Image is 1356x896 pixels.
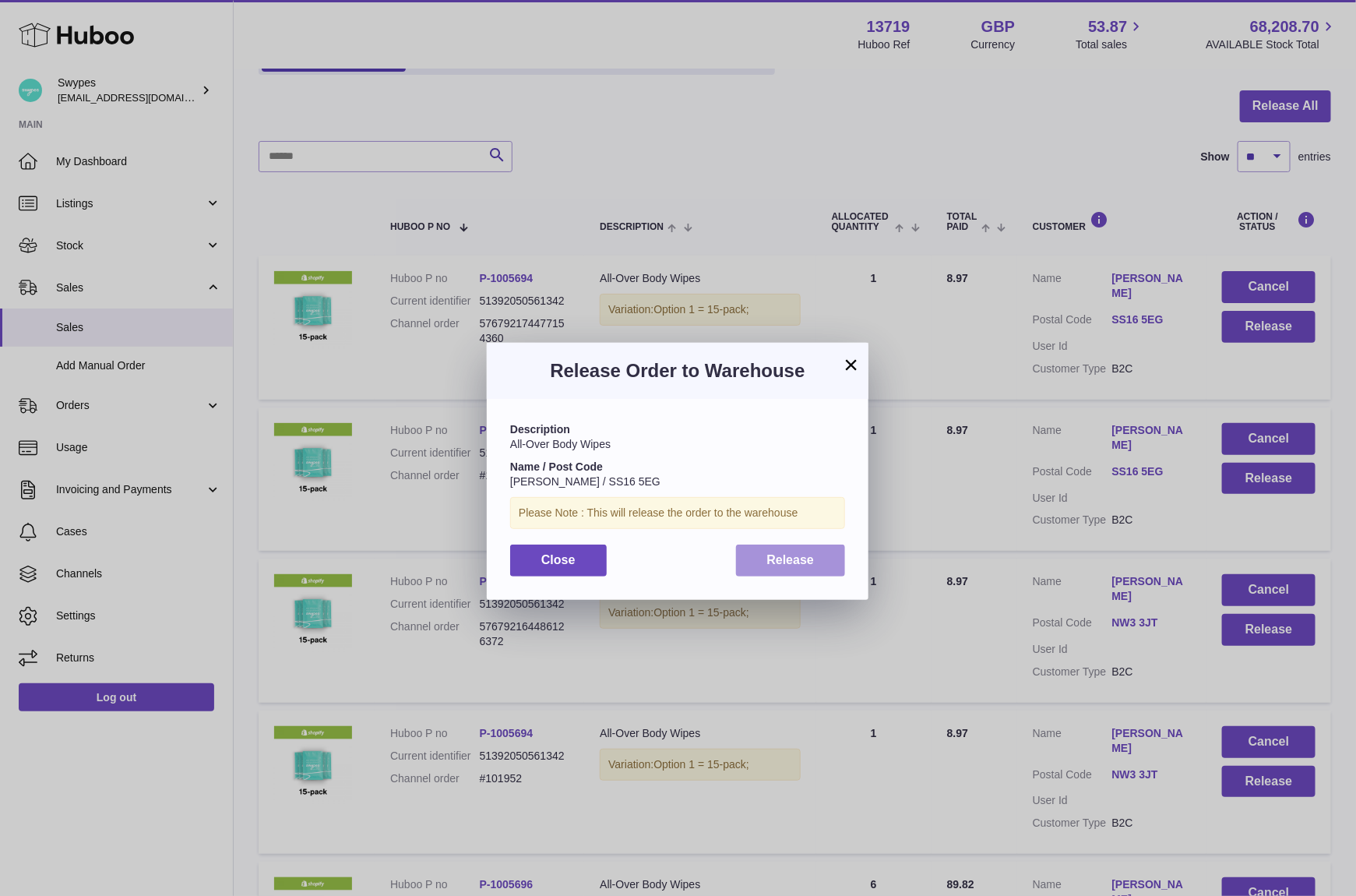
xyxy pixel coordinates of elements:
span: [PERSON_NAME] / SS16 5EG [510,475,660,488]
h3: Release Order to Warehouse [510,358,845,383]
button: Close [510,545,607,577]
strong: Name / Post Code [510,460,603,473]
button: Release [736,545,846,577]
div: Please Note : This will release the order to the warehouse [510,497,845,529]
strong: Description [510,423,570,436]
span: Close [541,553,576,566]
span: All-Over Body Wipes [510,438,611,450]
span: Release [767,553,815,566]
button: × [842,355,861,374]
